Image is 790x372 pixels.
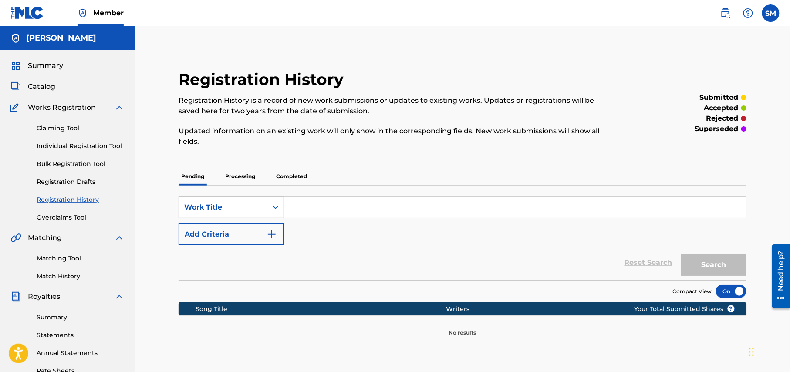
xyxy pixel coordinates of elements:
[179,126,616,147] p: Updated information on an existing work will only show in the corresponding fields. New work subm...
[267,229,277,240] img: 9d2ae6d4665cec9f34b9.svg
[179,95,616,116] p: Registration History is a record of new work submissions or updates to existing works. Updates or...
[728,305,735,312] span: ?
[746,330,790,372] iframe: Chat Widget
[673,287,712,295] span: Compact View
[114,102,125,113] img: expand
[37,348,125,358] a: Annual Statements
[10,61,63,71] a: SummarySummary
[184,202,263,213] div: Work Title
[37,142,125,151] a: Individual Registration Tool
[223,167,258,186] p: Processing
[37,177,125,186] a: Registration Drafts
[766,241,790,311] iframe: Resource Center
[28,102,96,113] span: Works Registration
[720,8,731,18] img: search
[743,8,753,18] img: help
[10,102,22,113] img: Works Registration
[37,254,125,263] a: Matching Tool
[28,291,60,302] span: Royalties
[78,8,88,18] img: Top Rightsholder
[706,113,739,124] p: rejected
[28,61,63,71] span: Summary
[635,304,735,314] span: Your Total Submitted Shares
[739,4,757,22] div: Help
[273,167,310,186] p: Completed
[114,233,125,243] img: expand
[704,103,739,113] p: accepted
[179,70,348,89] h2: Registration History
[449,318,476,337] p: No results
[700,92,739,103] p: submitted
[114,291,125,302] img: expand
[37,313,125,322] a: Summary
[37,213,125,222] a: Overclaims Tool
[717,4,734,22] a: Public Search
[10,233,21,243] img: Matching
[10,33,21,44] img: Accounts
[37,272,125,281] a: Match History
[10,61,21,71] img: Summary
[196,304,446,314] div: Song Title
[446,304,662,314] div: Writers
[762,4,780,22] div: User Menu
[10,7,44,19] img: MLC Logo
[10,81,55,92] a: CatalogCatalog
[28,233,62,243] span: Matching
[10,81,21,92] img: Catalog
[749,339,754,365] div: Drag
[695,124,739,134] p: superseded
[179,167,207,186] p: Pending
[37,124,125,133] a: Claiming Tool
[179,196,746,280] form: Search Form
[10,291,21,302] img: Royalties
[26,33,96,43] h5: SHOHAG MREDHA
[93,8,124,18] span: Member
[37,331,125,340] a: Statements
[179,223,284,245] button: Add Criteria
[28,81,55,92] span: Catalog
[37,159,125,169] a: Bulk Registration Tool
[37,195,125,204] a: Registration History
